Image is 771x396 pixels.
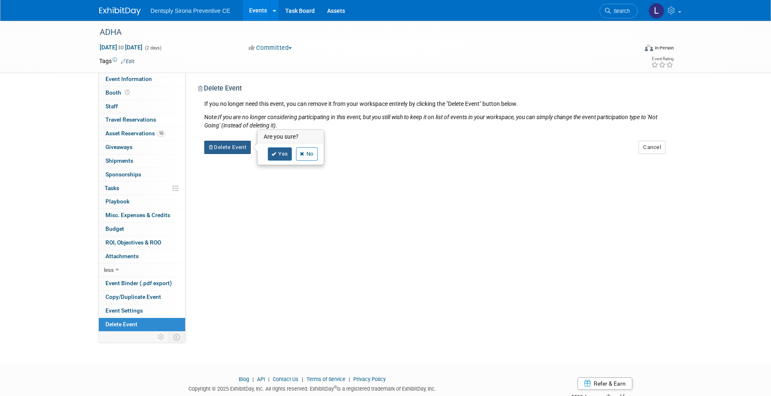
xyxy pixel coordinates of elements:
button: Delete Event [204,141,251,154]
a: less [99,264,185,277]
span: Staff [105,103,118,110]
a: No [296,147,318,161]
a: Travel Reservations [99,113,185,127]
span: Event Information [105,76,152,82]
a: Booth [99,86,185,100]
span: Sponsorships [105,171,141,178]
span: to [117,44,125,51]
td: Personalize Event Tab Strip [154,332,169,342]
a: Copy/Duplicate Event [99,291,185,304]
a: Blog [239,376,249,382]
a: Event Binder (.pdf export) [99,277,185,290]
span: ROI, Objectives & ROO [105,239,161,246]
span: Copy/Duplicate Event [105,293,161,300]
div: Event Rating [651,57,673,61]
img: Lindsey Stutz [649,3,664,19]
div: Note: [204,113,666,130]
a: Asset Reservations10 [99,127,185,140]
span: Tasks [105,185,119,191]
span: Playbook [105,198,130,205]
span: 10 [157,130,165,137]
img: ExhibitDay [99,7,141,15]
a: Giveaways [99,141,185,154]
td: Tags [99,57,135,65]
a: Edit [121,59,135,64]
span: Booth not reserved yet [123,89,131,95]
button: Cancel [639,141,666,154]
a: Event Settings [99,304,185,318]
span: Shipments [105,157,133,164]
img: Format-Inperson.png [645,44,653,51]
div: Event Format [589,43,674,56]
span: Giveaways [105,144,132,150]
a: Misc. Expenses & Credits [99,209,185,222]
span: Misc. Expenses & Credits [105,212,170,218]
a: Event Information [99,73,185,86]
span: Delete Event [105,321,137,328]
a: Playbook [99,195,185,208]
a: ROI, Objectives & ROO [99,236,185,249]
div: Delete Event [198,84,666,100]
a: Search [600,4,638,18]
span: Dentsply Sirona Preventive CE [151,7,230,14]
div: Copyright © 2025 ExhibitDay, Inc. All rights reserved. ExhibitDay is a registered trademark of Ex... [99,383,526,393]
a: Sponsorships [99,168,185,181]
span: Event Binder (.pdf export) [105,280,172,286]
td: Toggle Event Tabs [168,332,185,342]
span: Asset Reservations [105,130,165,137]
span: | [266,376,272,382]
a: Contact Us [273,376,299,382]
span: Attachments [105,253,139,259]
a: Privacy Policy [353,376,386,382]
span: (2 days) [144,45,162,51]
span: | [250,376,256,382]
span: [DATE] [DATE] [99,44,143,51]
sup: ® [334,385,337,389]
span: Budget [105,225,124,232]
a: Delete Event [99,318,185,331]
a: Shipments [99,154,185,168]
span: Event Settings [105,307,143,314]
span: | [300,376,305,382]
span: Booth [105,89,131,96]
span: | [347,376,352,382]
a: Refer & Earn [578,377,632,390]
div: ADHA [97,25,625,40]
span: Search [611,8,630,14]
a: Staff [99,100,185,113]
span: less [104,266,114,273]
h3: Are you sure? [258,130,323,144]
a: Terms of Service [306,376,345,382]
a: Attachments [99,250,185,263]
a: API [257,376,265,382]
button: Committed [246,44,295,52]
a: Yes [268,147,292,161]
a: Tasks [99,182,185,195]
a: Budget [99,222,185,236]
div: If you no longer need this event, you can remove it from your workspace entirely by clicking the ... [198,100,666,130]
i: If you are no longer considering participating in this event, but you still wish to keep it on li... [204,114,657,129]
div: In-Person [654,45,674,51]
span: Travel Reservations [105,116,156,123]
